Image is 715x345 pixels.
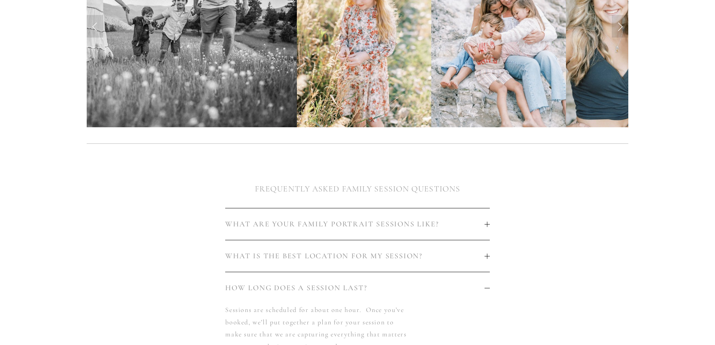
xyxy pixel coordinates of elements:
button: WHAT ARE YOUR FAMILY PORTRAIT SESSIONS LIKE? [225,208,489,240]
button: HOW LONG DOES A SESSION LAST? [225,272,489,304]
a: Next Slide [612,15,628,38]
h2: FREQUENTLY ASKED FAMILY SESSION QUESTIONS [87,183,628,195]
span: HOW LONG DOES A SESSION LAST? [225,283,484,292]
span: WHAT IS THE BEST LOCATION FOR MY SESSION? [225,252,484,261]
span: WHAT ARE YOUR FAMILY PORTRAIT SESSIONS LIKE? [225,220,484,229]
button: WHAT IS THE BEST LOCATION FOR MY SESSION? [225,240,489,272]
a: Previous Slide [87,15,103,38]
